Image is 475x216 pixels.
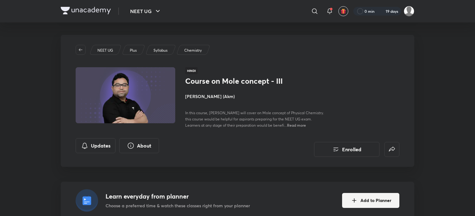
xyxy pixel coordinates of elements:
[75,67,176,124] img: Thumbnail
[183,48,203,53] a: Chemistry
[129,48,138,53] a: Plus
[76,138,115,153] button: Updates
[342,193,399,208] button: Add to Planner
[384,142,399,157] button: false
[126,5,165,17] button: NEET UG
[287,123,306,128] span: Read more
[130,48,137,53] p: Plus
[96,48,114,53] a: NEET UG
[61,7,111,16] a: Company Logo
[378,8,384,14] img: streak
[185,67,198,74] span: Hindi
[404,6,414,16] img: surabhi
[106,202,250,209] p: Choose a preferred time & watch these classes right from your planner
[185,77,287,86] h1: Course on Mole concept - III
[184,48,202,53] p: Chemistry
[153,48,169,53] a: Syllabus
[97,48,113,53] p: NEET UG
[314,142,379,157] button: Enrolled
[338,6,348,16] button: avatar
[153,48,167,53] p: Syllabus
[119,138,159,153] button: About
[185,93,325,100] h4: [PERSON_NAME] (Akm)
[61,7,111,14] img: Company Logo
[106,192,250,201] h4: Learn everyday from planner
[341,8,346,14] img: avatar
[185,110,324,128] span: In this course, [PERSON_NAME] will cover on Mole concept of Physical Chemistry. this course would...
